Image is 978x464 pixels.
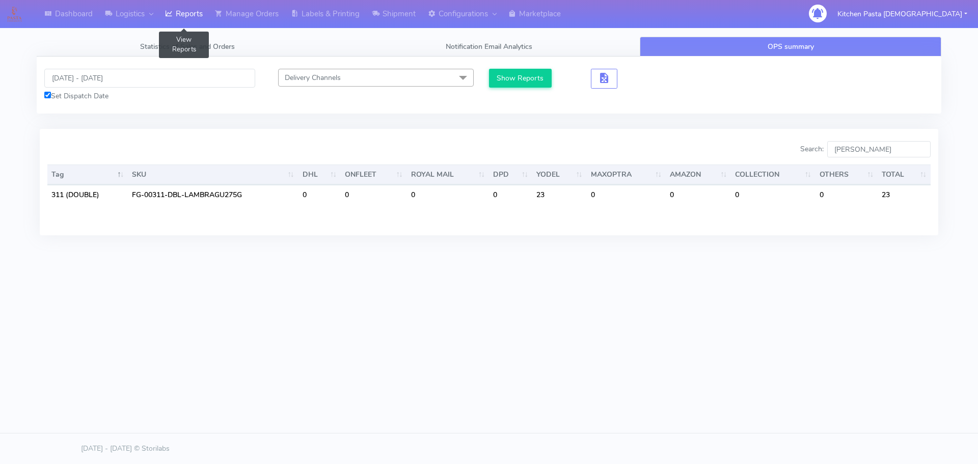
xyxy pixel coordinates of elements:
[878,165,931,185] th: TOTAL : activate to sort column ascending
[489,185,532,204] td: 0
[800,141,931,157] label: Search:
[731,185,816,204] td: 0
[768,42,814,51] span: OPS summary
[298,185,341,204] td: 0
[407,165,489,185] th: ROYAL MAIL : activate to sort column ascending
[830,4,975,24] button: Kitchen Pasta [DEMOGRAPHIC_DATA]
[128,185,298,204] td: FG-00311-DBL-LAMBRAGU275G
[128,165,298,185] th: SKU: activate to sort column ascending
[47,165,128,185] th: Tag: activate to sort column descending
[587,185,666,204] td: 0
[489,165,532,185] th: DPD : activate to sort column ascending
[878,185,931,204] td: 23
[341,165,407,185] th: ONFLEET : activate to sort column ascending
[298,165,341,185] th: DHL : activate to sort column ascending
[44,69,255,88] input: Pick the Daterange
[446,42,532,51] span: Notification Email Analytics
[731,165,816,185] th: COLLECTION : activate to sort column ascending
[532,185,587,204] td: 23
[44,91,255,101] div: Set Dispatch Date
[532,165,587,185] th: YODEL : activate to sort column ascending
[666,185,731,204] td: 0
[816,185,878,204] td: 0
[37,37,941,57] ul: Tabs
[666,165,731,185] th: AMAZON : activate to sort column ascending
[587,165,666,185] th: MAXOPTRA : activate to sort column ascending
[827,141,931,157] input: Search:
[407,185,489,204] td: 0
[341,185,407,204] td: 0
[47,185,128,204] td: 311 (DOUBLE)
[489,69,552,88] button: Show Reports
[140,42,235,51] span: Statistics of Sales and Orders
[816,165,878,185] th: OTHERS : activate to sort column ascending
[285,73,341,83] span: Delivery Channels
